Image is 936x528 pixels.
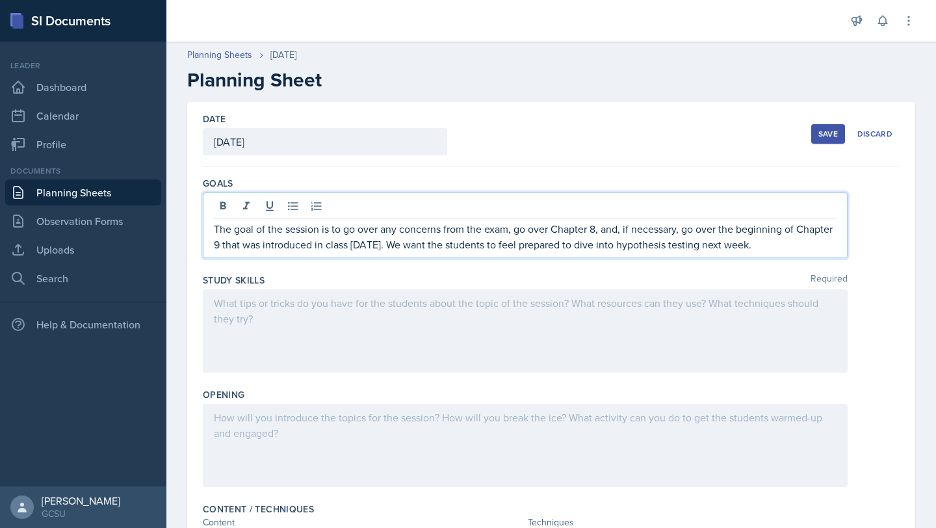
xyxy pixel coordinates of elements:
label: Study Skills [203,274,265,287]
div: Save [818,129,838,139]
span: Required [811,274,848,287]
div: GCSU [42,507,120,520]
label: Content / Techniques [203,503,314,516]
button: Discard [850,124,900,144]
label: Date [203,112,226,125]
a: Profile [5,131,161,157]
label: Opening [203,388,244,401]
a: Calendar [5,103,161,129]
p: The goal of the session is to go over any concerns from the exam, go over Chapter 8, and, if nece... [214,221,837,252]
a: Search [5,265,161,291]
div: Leader [5,60,161,72]
div: [PERSON_NAME] [42,494,120,507]
label: Goals [203,177,233,190]
a: Observation Forms [5,208,161,234]
div: Discard [857,129,892,139]
a: Planning Sheets [5,179,161,205]
a: Dashboard [5,74,161,100]
a: Uploads [5,237,161,263]
h2: Planning Sheet [187,68,915,92]
a: Planning Sheets [187,48,252,62]
div: Documents [5,165,161,177]
button: Save [811,124,845,144]
div: [DATE] [270,48,296,62]
div: Help & Documentation [5,311,161,337]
